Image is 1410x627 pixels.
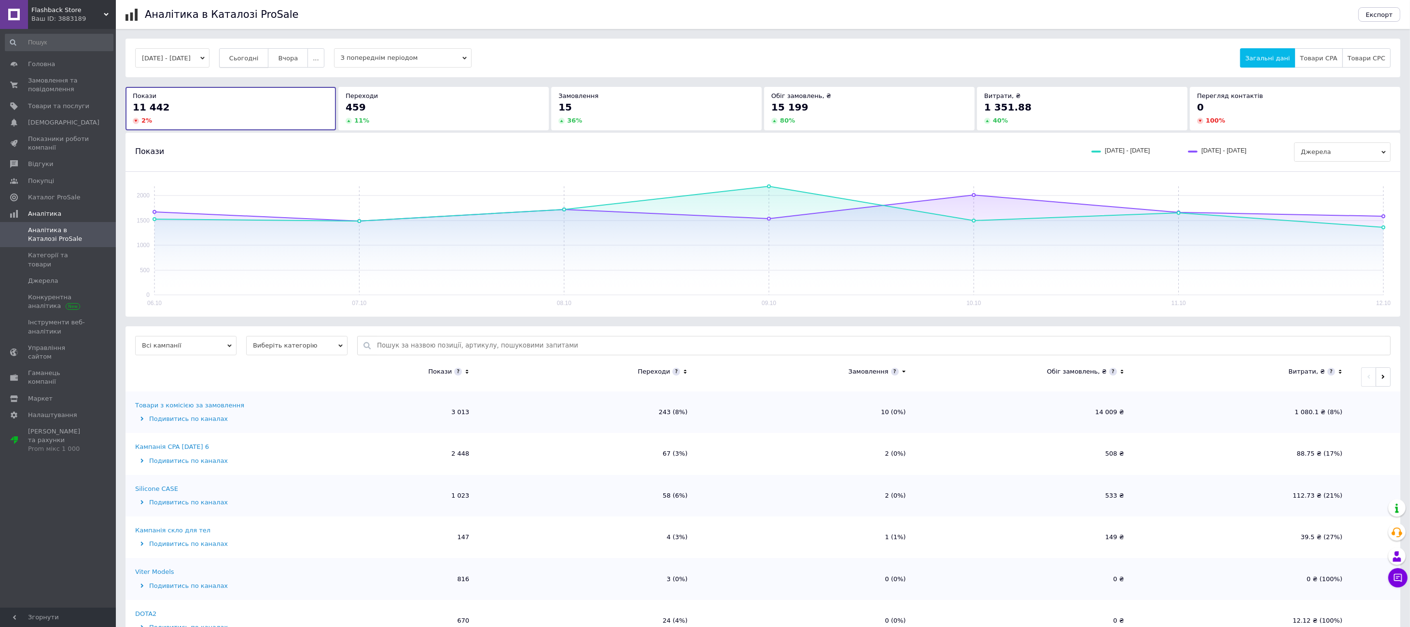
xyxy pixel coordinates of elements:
[147,300,162,307] text: 06.10
[28,118,99,127] span: [DEMOGRAPHIC_DATA]
[1197,101,1204,113] span: 0
[1245,55,1290,62] span: Загальні дані
[229,55,259,62] span: Сьогодні
[135,610,156,618] div: DOTA2
[278,55,298,62] span: Вчора
[993,117,1008,124] span: 40 %
[346,92,378,99] span: Переходи
[28,76,89,94] span: Замовлення та повідомлення
[261,475,479,516] td: 1 023
[28,193,80,202] span: Каталог ProSale
[261,558,479,599] td: 816
[697,558,915,599] td: 0 (0%)
[479,475,697,516] td: 58 (6%)
[1366,11,1393,18] span: Експорт
[28,411,77,419] span: Налаштування
[849,367,889,376] div: Замовлення
[558,101,572,113] span: 15
[697,391,915,433] td: 10 (0%)
[135,526,210,535] div: Кампанія скло для тел
[246,336,348,355] span: Виберіть категорію
[307,48,324,68] button: ...
[145,9,298,20] h1: Аналітика в Каталозі ProSale
[557,300,572,307] text: 08.10
[135,540,258,548] div: Подивитись по каналах
[135,582,258,590] div: Подивитись по каналах
[1197,92,1263,99] span: Перегляд контактів
[1240,48,1295,68] button: Загальні дані
[1294,142,1391,162] span: Джерела
[1134,516,1352,558] td: 39.5 ₴ (27%)
[1376,300,1391,307] text: 12.10
[135,457,258,465] div: Подивитись по каналах
[135,401,244,410] div: Товари з комісією за замовлення
[916,391,1134,433] td: 14 009 ₴
[28,226,89,243] span: Аналітика в Каталозі ProSale
[28,318,89,335] span: Інструменти веб-аналітики
[428,367,452,376] div: Покази
[28,102,89,111] span: Товари та послуги
[1295,48,1342,68] button: Товари CPA
[28,60,55,69] span: Головна
[377,336,1385,355] input: Пошук за назвою позиції, артикулу, пошуковими запитами
[771,101,809,113] span: 15 199
[479,391,697,433] td: 243 (8%)
[1300,55,1337,62] span: Товари CPA
[916,475,1134,516] td: 533 ₴
[135,146,164,157] span: Покази
[567,117,582,124] span: 36 %
[28,160,53,168] span: Відгуки
[697,516,915,558] td: 1 (1%)
[146,292,150,298] text: 0
[135,415,258,423] div: Подивитись по каналах
[984,92,1021,99] span: Витрати, ₴
[137,217,150,224] text: 1500
[28,177,54,185] span: Покупці
[697,433,915,474] td: 2 (0%)
[135,443,209,451] div: Кампанія CPA [DATE] 6
[916,558,1134,599] td: 0 ₴
[140,267,150,274] text: 500
[28,445,89,453] div: Prom мікс 1 000
[137,242,150,249] text: 1000
[916,433,1134,474] td: 508 ₴
[1134,433,1352,474] td: 88.75 ₴ (17%)
[135,568,174,576] div: Viter Models
[28,394,53,403] span: Маркет
[1134,475,1352,516] td: 112.73 ₴ (21%)
[28,135,89,152] span: Показники роботи компанії
[967,300,981,307] text: 10.10
[1388,568,1408,587] button: Чат з покупцем
[261,516,479,558] td: 147
[28,209,61,218] span: Аналітика
[1206,117,1225,124] span: 100 %
[916,516,1134,558] td: 149 ₴
[268,48,308,68] button: Вчора
[352,300,366,307] text: 07.10
[261,391,479,433] td: 3 013
[135,498,258,507] div: Подивитись по каналах
[479,433,697,474] td: 67 (3%)
[762,300,776,307] text: 09.10
[1358,7,1401,22] button: Експорт
[479,558,697,599] td: 3 (0%)
[1047,367,1107,376] div: Обіг замовлень, ₴
[261,433,479,474] td: 2 448
[1134,391,1352,433] td: 1 080.1 ₴ (8%)
[28,251,89,268] span: Категорії та товари
[137,192,150,199] text: 2000
[28,293,89,310] span: Конкурентна аналітика
[558,92,599,99] span: Замовлення
[1288,367,1325,376] div: Витрати, ₴
[135,48,209,68] button: [DATE] - [DATE]
[334,48,472,68] span: З попереднім періодом
[1134,558,1352,599] td: 0 ₴ (100%)
[354,117,369,124] span: 11 %
[28,344,89,361] span: Управління сайтом
[313,55,319,62] span: ...
[28,427,89,454] span: [PERSON_NAME] та рахунки
[479,516,697,558] td: 4 (3%)
[1342,48,1391,68] button: Товари CPC
[697,475,915,516] td: 2 (0%)
[133,101,170,113] span: 11 442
